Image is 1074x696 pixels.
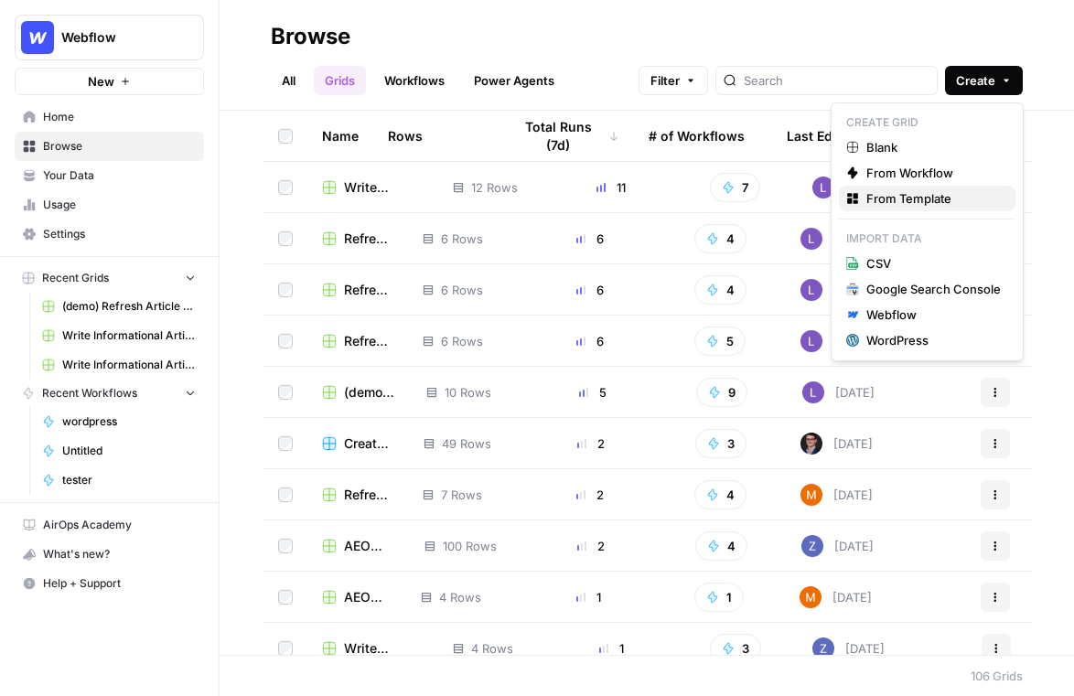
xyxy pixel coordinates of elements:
[800,228,873,250] div: [DATE]
[541,434,641,453] div: 2
[866,164,1001,182] span: From Workflow
[42,385,137,402] span: Recent Workflows
[388,111,423,161] div: Rows
[34,466,204,495] a: tester
[322,486,393,504] a: Refresh Existing Content (6)
[694,224,746,253] button: 4
[839,111,1015,134] p: Create Grid
[639,66,708,95] button: Filter
[564,639,659,658] div: 1
[344,332,393,350] span: Refresh Existing Content (7)
[800,484,822,506] img: 4suam345j4k4ehuf80j2ussc8x0k
[471,178,518,197] span: 12 Rows
[787,111,856,161] div: Last Edited
[540,230,640,248] div: 6
[542,537,642,555] div: 2
[15,68,204,95] button: New
[694,480,746,509] button: 4
[564,178,659,197] div: 11
[16,541,203,568] div: What's new?
[956,71,995,90] span: Create
[649,111,745,161] div: # of Workflows
[43,226,196,242] span: Settings
[441,332,483,350] span: 6 Rows
[945,66,1023,95] button: Create
[866,254,1001,273] span: CSV
[15,161,204,190] a: Your Data
[801,535,823,557] img: if0rly7j6ey0lzdmkp6rmyzsebv0
[15,380,204,407] button: Recent Workflows
[744,71,929,90] input: Search
[21,21,54,54] img: Webflow Logo
[540,332,640,350] div: 6
[43,109,196,125] span: Home
[42,270,109,286] span: Recent Grids
[62,443,196,459] span: Untitled
[344,639,424,658] span: Write Informational Article
[322,639,424,658] a: Write Informational Article
[43,517,196,533] span: AirOps Academy
[43,167,196,184] span: Your Data
[442,434,491,453] span: 49 Rows
[443,537,497,555] span: 100 Rows
[271,22,350,51] div: Browse
[322,434,394,453] a: Create Editorial Articles
[34,292,204,321] a: (demo) Refresh Article Content & Analysis
[800,330,873,352] div: [DATE]
[34,436,204,466] a: Untitled
[344,230,393,248] span: Refresh Existing Content (9)
[866,189,1001,208] span: From Template
[800,330,822,352] img: rn7sh892ioif0lo51687sih9ndqw
[344,486,393,504] span: Refresh Existing Content (6)
[866,138,1001,156] span: Blank
[710,173,760,202] button: 7
[34,407,204,436] a: wordpress
[373,66,456,95] a: Workflows
[695,531,747,561] button: 4
[15,264,204,292] button: Recent Grids
[43,197,196,213] span: Usage
[322,281,393,299] a: Refresh Existing Content (8)
[15,220,204,249] a: Settings
[271,66,306,95] a: All
[971,667,1023,685] div: 106 Grids
[812,177,885,198] div: [DATE]
[538,588,639,606] div: 1
[866,331,1001,349] div: WordPress
[322,230,393,248] a: Refresh Existing Content (9)
[441,281,483,299] span: 6 Rows
[696,378,747,407] button: 9
[61,28,172,47] span: Webflow
[800,484,873,506] div: [DATE]
[445,383,491,402] span: 10 Rows
[344,383,397,402] span: (demo) Refresh Article Content & Analysis
[344,281,393,299] span: Refresh Existing Content (8)
[802,381,824,403] img: rn7sh892ioif0lo51687sih9ndqw
[43,575,196,592] span: Help + Support
[34,321,204,350] a: Write Informational Article
[15,569,204,598] button: Help + Support
[15,540,204,569] button: What's new?
[540,281,640,299] div: 6
[800,433,822,455] img: ldmwv53b2lcy2toudj0k1c5n5o6j
[322,111,359,161] div: Name
[800,279,873,301] div: [DATE]
[62,327,196,344] span: Write Informational Article
[34,350,204,380] a: Write Informational Article
[62,298,196,315] span: (demo) Refresh Article Content & Analysis
[831,102,1024,361] div: Create
[800,586,822,608] img: 4suam345j4k4ehuf80j2ussc8x0k
[542,383,642,402] div: 5
[322,383,397,402] a: (demo) Refresh Article Content & Analysis
[540,486,640,504] div: 2
[800,279,822,301] img: rn7sh892ioif0lo51687sih9ndqw
[43,138,196,155] span: Browse
[694,583,744,612] button: 1
[800,433,873,455] div: [DATE]
[322,178,424,197] a: Write Informational Article
[812,637,834,659] img: if0rly7j6ey0lzdmkp6rmyzsebv0
[650,71,680,90] span: Filter
[344,588,392,606] span: AEO Content Refresh
[322,537,395,555] a: AEO Content Creation
[866,280,1001,298] div: Google Search Console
